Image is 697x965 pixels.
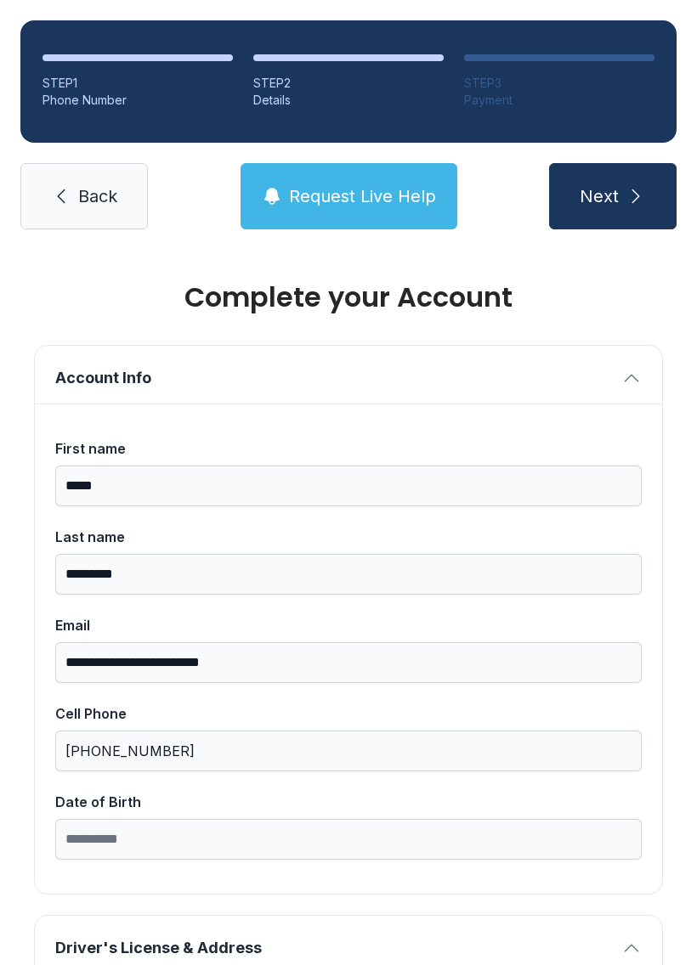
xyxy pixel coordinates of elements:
[42,75,233,92] div: STEP 1
[55,792,642,812] div: Date of Birth
[35,346,662,403] button: Account Info
[55,438,642,459] div: First name
[55,554,642,595] input: Last name
[42,92,233,109] div: Phone Number
[55,642,642,683] input: Email
[289,184,436,208] span: Request Live Help
[580,184,619,208] span: Next
[253,75,444,92] div: STEP 2
[55,527,642,547] div: Last name
[55,703,642,724] div: Cell Phone
[78,184,117,208] span: Back
[464,75,654,92] div: STEP 3
[253,92,444,109] div: Details
[464,92,654,109] div: Payment
[55,615,642,635] div: Email
[55,366,615,390] span: Account Info
[55,731,642,771] input: Cell Phone
[55,819,642,860] input: Date of Birth
[55,466,642,506] input: First name
[34,284,663,311] h1: Complete your Account
[55,936,615,960] span: Driver's License & Address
